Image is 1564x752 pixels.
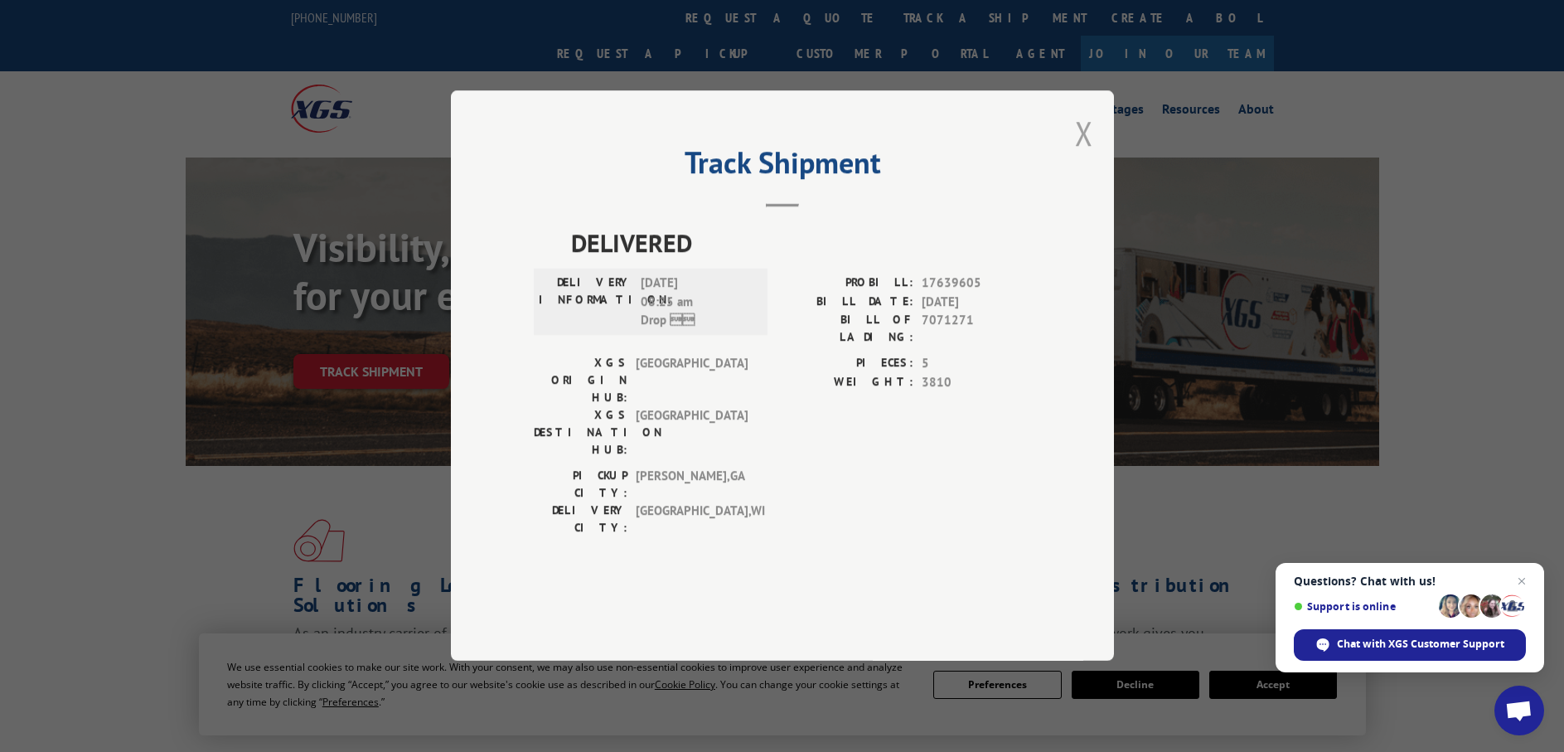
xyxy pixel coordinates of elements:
[782,373,913,392] label: WEIGHT:
[636,468,748,502] span: [PERSON_NAME] , GA
[641,274,753,331] span: [DATE] 08:25 am Drop 
[1294,600,1433,613] span: Support is online
[782,274,913,294] label: PROBILL:
[1512,571,1532,591] span: Close chat
[1294,629,1526,661] div: Chat with XGS Customer Support
[534,151,1031,182] h2: Track Shipment
[539,274,632,331] label: DELIVERY INFORMATION:
[1337,637,1504,652] span: Chat with XGS Customer Support
[922,293,1031,312] span: [DATE]
[571,225,1031,262] span: DELIVERED
[534,407,627,459] label: XGS DESTINATION HUB:
[922,373,1031,392] span: 3810
[922,274,1031,294] span: 17639605
[534,355,627,407] label: XGS ORIGIN HUB:
[782,355,913,374] label: PIECES:
[1494,686,1544,735] div: Open chat
[922,355,1031,374] span: 5
[1294,575,1526,588] span: Questions? Chat with us!
[922,312,1031,347] span: 7071271
[1075,111,1093,155] button: Close modal
[534,502,627,537] label: DELIVERY CITY:
[636,355,748,407] span: [GEOGRAPHIC_DATA]
[636,502,748,537] span: [GEOGRAPHIC_DATA] , WI
[534,468,627,502] label: PICKUP CITY:
[782,293,913,312] label: BILL DATE:
[782,312,913,347] label: BILL OF LADING:
[636,407,748,459] span: [GEOGRAPHIC_DATA]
